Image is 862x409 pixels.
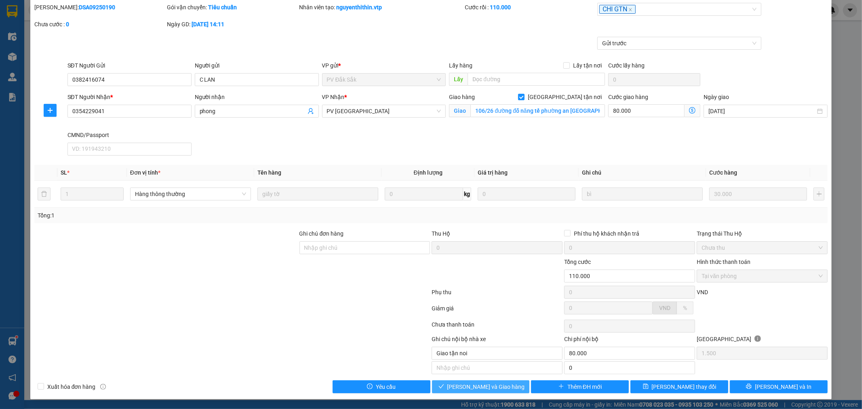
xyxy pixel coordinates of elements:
[308,108,314,114] span: user-add
[602,37,757,49] span: Gửi trước
[82,30,114,36] span: TB09250269
[299,3,464,12] div: Nhân viên tạo:
[8,56,17,68] span: Nơi gửi:
[608,73,700,86] input: Cước lấy hàng
[702,270,823,282] span: Tại văn phòng
[608,104,685,117] input: Cước giao hàng
[208,4,237,11] b: Tiêu chuẩn
[327,105,441,117] span: PV Tân Bình
[67,61,192,70] div: SĐT Người Gửi
[130,169,160,176] span: Đơn vị tính
[564,335,695,347] div: Chi phí nội bộ
[468,73,605,86] input: Dọc đường
[559,384,564,390] span: plus
[432,347,563,360] input: Nhập ghi chú
[478,169,508,176] span: Giá trị hàng
[432,230,450,237] span: Thu Hộ
[599,5,636,14] span: CHI GTN
[708,107,816,116] input: Ngày giao
[746,384,752,390] span: printer
[463,188,471,200] span: kg
[81,57,104,61] span: PV Krông Nô
[608,62,645,69] label: Cước lấy hàng
[195,61,319,70] div: Người gửi
[431,288,564,302] div: Phụ thu
[67,93,192,101] div: SĐT Người Nhận
[257,169,281,176] span: Tên hàng
[333,380,430,393] button: exclamation-circleYêu cầu
[67,131,192,139] div: CMND/Passport
[61,169,67,176] span: SL
[755,335,761,342] span: info-circle
[322,94,345,100] span: VP Nhận
[192,21,224,27] b: [DATE] 14:11
[689,107,696,114] span: dollar-circle
[659,305,670,311] span: VND
[755,382,811,391] span: [PERSON_NAME] và In
[8,18,19,38] img: logo
[299,241,430,254] input: Ghi chú đơn hàng
[449,62,472,69] span: Lấy hàng
[77,36,114,42] span: 09:09:03 [DATE]
[697,335,828,347] div: [GEOGRAPHIC_DATA]
[66,21,69,27] b: 0
[582,188,703,200] input: Ghi Chú
[432,380,530,393] button: check[PERSON_NAME] và Giao hàng
[44,107,56,114] span: plus
[257,188,378,200] input: VD: Bàn, Ghế
[704,94,729,100] label: Ngày giao
[478,188,575,200] input: 0
[414,169,443,176] span: Định lượng
[167,20,298,29] div: Ngày GD:
[100,384,106,390] span: info-circle
[327,74,441,86] span: PV Đắk Sắk
[28,48,94,55] strong: BIÊN NHẬN GỬI HÀNG HOÁ
[62,56,75,68] span: Nơi nhận:
[21,13,65,43] strong: CÔNG TY TNHH [GEOGRAPHIC_DATA] 214 QL13 - P.26 - Q.BÌNH THẠNH - TP HCM 1900888606
[438,384,444,390] span: check
[38,188,51,200] button: delete
[38,211,333,220] div: Tổng: 1
[449,94,475,100] span: Giao hàng
[195,93,319,101] div: Người nhận
[34,3,165,12] div: [PERSON_NAME]:
[730,380,828,393] button: printer[PERSON_NAME] và In
[579,165,706,181] th: Ghi chú
[34,20,165,29] div: Chưa cước :
[652,382,717,391] span: [PERSON_NAME] thay đổi
[431,304,564,318] div: Giảm giá
[709,169,737,176] span: Cước hàng
[608,94,648,100] label: Cước giao hàng
[135,188,246,200] span: Hàng thông thường
[167,3,298,12] div: Gói vận chuyển:
[570,61,605,70] span: Lấy tận nơi
[431,320,564,334] div: Chưa thanh toán
[447,382,525,391] span: [PERSON_NAME] và Giao hàng
[449,104,470,117] span: Giao
[470,104,605,117] input: Giao tận nơi
[337,4,382,11] b: nguyenthithin.vtp
[814,188,824,200] button: plus
[432,361,563,374] input: Nhập ghi chú
[697,229,828,238] div: Trạng thái Thu Hộ
[322,61,446,70] div: VP gửi
[571,229,643,238] span: Phí thu hộ khách nhận trả
[697,289,708,295] span: VND
[702,242,823,254] span: Chưa thu
[567,382,602,391] span: Thêm ĐH mới
[525,93,605,101] span: [GEOGRAPHIC_DATA] tận nơi
[44,382,99,391] span: Xuất hóa đơn hàng
[628,8,632,12] span: close
[299,230,344,237] label: Ghi chú đơn hàng
[376,382,396,391] span: Yêu cầu
[531,380,629,393] button: plusThêm ĐH mới
[683,305,687,311] span: %
[449,73,468,86] span: Lấy
[709,188,807,200] input: 0
[367,384,373,390] span: exclamation-circle
[630,380,728,393] button: save[PERSON_NAME] thay đổi
[44,104,57,117] button: plus
[564,259,591,265] span: Tổng cước
[490,4,511,11] b: 110.000
[643,384,649,390] span: save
